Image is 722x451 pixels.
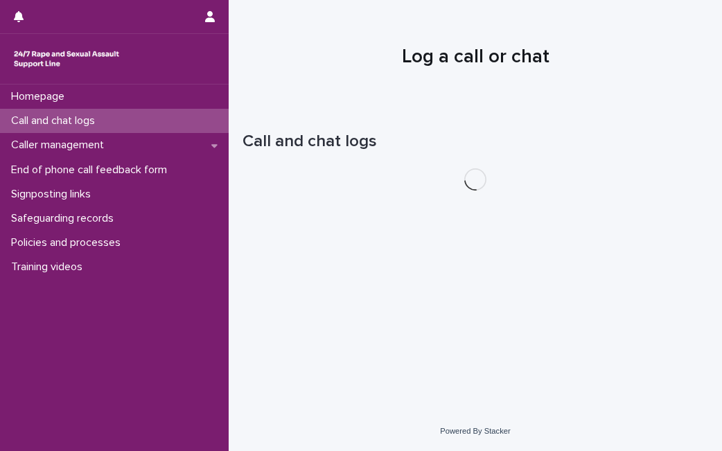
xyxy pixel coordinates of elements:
[11,45,122,73] img: rhQMoQhaT3yELyF149Cw
[243,132,708,152] h1: Call and chat logs
[6,260,94,274] p: Training videos
[6,163,178,177] p: End of phone call feedback form
[440,427,510,435] a: Powered By Stacker
[6,188,102,201] p: Signposting links
[6,236,132,249] p: Policies and processes
[6,139,115,152] p: Caller management
[6,212,125,225] p: Safeguarding records
[6,114,106,127] p: Call and chat logs
[243,46,708,69] h1: Log a call or chat
[6,90,76,103] p: Homepage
